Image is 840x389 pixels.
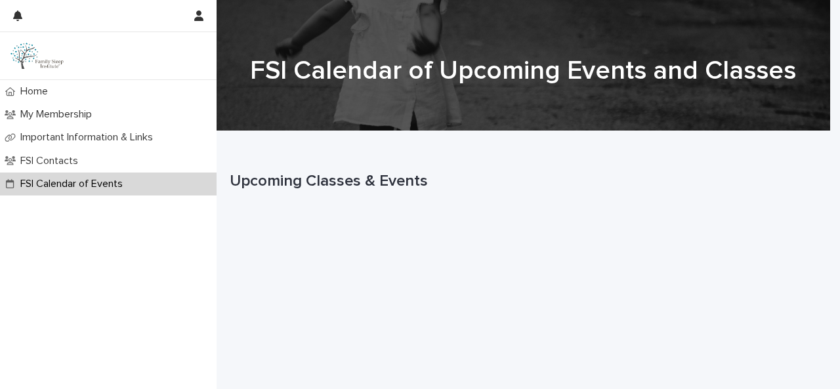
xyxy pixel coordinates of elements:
[230,55,817,87] h1: FSI Calendar of Upcoming Events and Classes
[15,131,163,144] p: Important Information & Links
[230,172,822,191] p: Upcoming Classes & Events
[15,108,102,121] p: My Membership
[15,85,58,98] p: Home
[10,43,66,69] img: clDnsA1tTUSw9F1EQwrE
[15,155,89,167] p: FSI Contacts
[15,178,133,190] p: FSI Calendar of Events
